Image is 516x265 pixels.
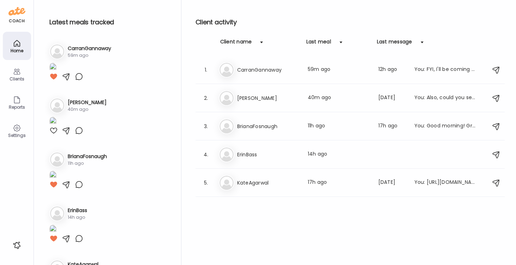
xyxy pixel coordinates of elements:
div: 40m ago [308,94,370,102]
img: bg-avatar-default.svg [220,147,234,162]
div: 2. [202,94,210,102]
h3: [PERSON_NAME] [237,94,299,102]
div: 5. [202,179,210,187]
div: 3. [202,122,210,131]
h3: BrianaFosnaugh [237,122,299,131]
img: bg-avatar-default.svg [50,98,64,113]
img: bg-avatar-default.svg [50,206,64,221]
div: 17h ago [308,179,370,187]
div: [DATE] [378,179,406,187]
h2: Latest meals tracked [49,17,170,28]
div: Last meal [306,38,331,49]
div: 40m ago [68,106,107,113]
div: You: Good morning! Great job on all the things [DATE]. I love the emphasis you put on protein, es... [414,122,476,131]
div: 11h ago [68,160,107,167]
div: Home [4,48,30,53]
div: [DATE] [378,94,406,102]
img: bg-avatar-default.svg [220,91,234,105]
div: coach [9,18,25,24]
h3: [PERSON_NAME] [68,99,107,106]
div: 11h ago [308,122,370,131]
img: images%2Fmls5gikZwJfCZifiAnIYr4gr8zN2%2FMjFYNGemeX4IXO7B5jPl%2FxSQSft3uWQFqPBZsPSzl_1080 [49,117,56,126]
img: ate [8,6,25,17]
h3: ErinBass [237,150,299,159]
h3: CarranGannaway [237,66,299,74]
div: 1. [202,66,210,74]
div: 59m ago [308,66,370,74]
div: Last message [377,38,412,49]
img: images%2FXKIh3wwHSkanieFEXC1qNVQ7J872%2FtczFI2fuHnLHM5BxYhmd%2Fa5WrjKQ2Of3OB8TSvAaU_1080 [49,171,56,180]
h3: BrianaFosnaugh [68,153,107,160]
h2: Client activity [196,17,505,28]
img: images%2FIFFD6Lp5OJYCWt9NgWjrgf5tujb2%2Fh1PC0ywr80C6x9nMhpt1%2F5JSNvUJO37BpJgBTI08i_1080 [49,225,56,234]
img: bg-avatar-default.svg [50,44,64,59]
img: bg-avatar-default.svg [220,176,234,190]
div: Reports [4,105,30,109]
div: Settings [4,133,30,138]
div: 59m ago [68,52,111,59]
img: images%2FKkOFNasss1NKMjzDX2ZYA4Skty62%2Fut64yBOrlhBXHuggKnGs%2FyH8S0qdoyhgAuRsqHtf1_1080 [49,63,56,72]
div: 14h ago [308,150,370,159]
div: 12h ago [378,66,406,74]
div: 14h ago [68,214,87,221]
div: You: Also, could you send me the name of your hormone supplement? Ty! [414,94,476,102]
div: 4. [202,150,210,159]
img: bg-avatar-default.svg [220,119,234,133]
div: Client name [220,38,252,49]
h3: CarranGannaway [68,45,111,52]
img: bg-avatar-default.svg [50,152,64,167]
div: Clients [4,77,30,81]
h3: ErinBass [68,207,87,214]
div: You: [URL][DOMAIN_NAME][PERSON_NAME] [414,179,476,187]
div: You: FYI, I'll be coming straight from a workout with one of my clients in New Canaan so please e... [414,66,476,74]
div: 17h ago [378,122,406,131]
h3: KateAgarwal [237,179,299,187]
img: bg-avatar-default.svg [220,63,234,77]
